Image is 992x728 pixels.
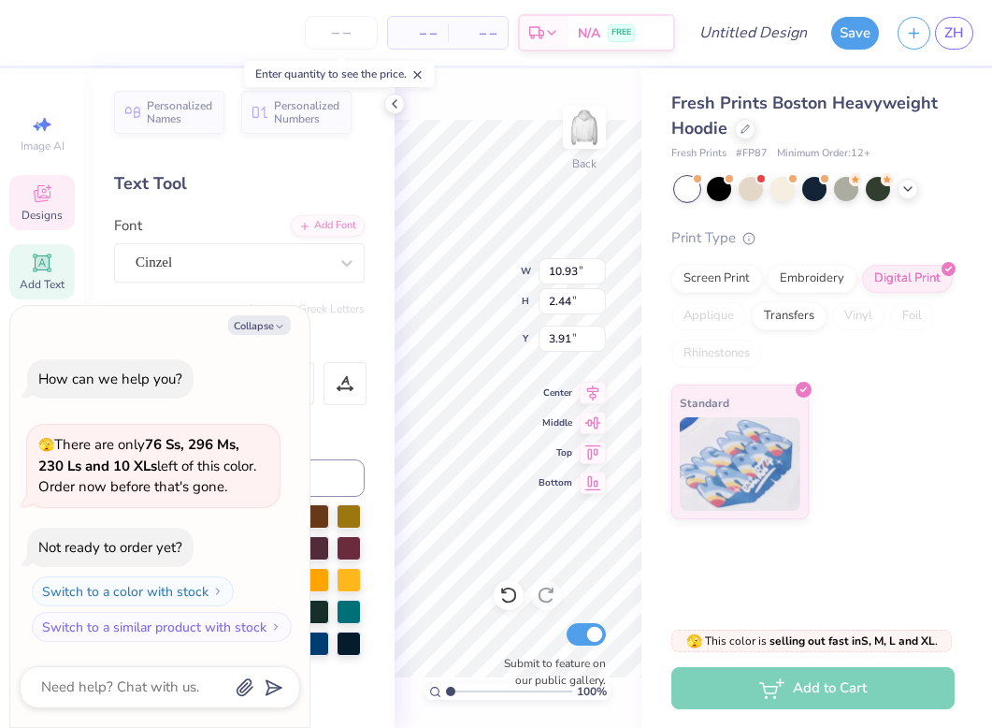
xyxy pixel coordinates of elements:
span: – – [459,23,496,43]
span: Fresh Prints [671,146,726,162]
label: Submit to feature on our public gallery. [494,655,606,689]
span: Personalized Numbers [274,99,340,125]
span: Center [539,386,572,400]
span: Image AI [21,138,65,153]
img: Switch to a similar product with stock [270,621,281,633]
span: Standard [680,393,729,413]
div: Rhinestones [671,340,762,368]
span: Designs [22,208,63,223]
div: Not ready to order yet? [38,538,182,557]
div: Embroidery [768,265,856,293]
div: Print Type [671,227,955,249]
span: N/A [578,23,600,43]
img: Switch to a color with stock [212,586,223,597]
span: Top [539,446,572,459]
button: Switch to a color with stock [32,576,234,606]
span: FREE [611,26,631,39]
span: This color is . [686,633,938,649]
div: Transfers [752,302,827,330]
span: 🫣 [686,633,702,650]
span: Fresh Prints Boston Heavyweight Hoodie [671,92,938,139]
input: Untitled Design [684,14,822,51]
strong: selling out fast in S, M, L and XL [769,633,935,648]
button: Collapse [228,315,291,335]
span: ZH [944,22,964,44]
span: 100 % [577,683,607,700]
div: Text Tool [114,171,365,197]
div: Applique [671,302,746,330]
span: There are only left of this color. Order now before that's gone. [38,435,256,496]
button: Save [831,17,879,50]
span: Add Text [20,277,65,292]
div: How can we help you? [38,370,182,388]
span: Bottom [539,476,572,489]
span: – – [399,23,437,43]
input: – – [305,16,378,50]
span: # FP87 [736,146,768,162]
div: Back [572,155,597,172]
div: Foil [890,302,934,330]
div: Add Font [291,215,365,237]
label: Font [114,215,142,237]
strong: 76 Ss, 296 Ms, 230 Ls and 10 XLs [38,435,239,475]
div: Digital Print [862,265,953,293]
div: Enter quantity to see the price. [245,61,435,87]
div: Screen Print [671,265,762,293]
button: Switch to Greek Letters [248,301,365,316]
button: Switch to a similar product with stock [32,612,292,642]
img: Standard [680,417,800,511]
span: Middle [539,416,572,430]
span: 🫣 [38,436,54,454]
span: Minimum Order: 12 + [777,146,870,162]
img: Back [566,109,603,146]
div: Vinyl [832,302,884,330]
span: Personalized Names [147,99,213,125]
a: ZH [935,17,973,50]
